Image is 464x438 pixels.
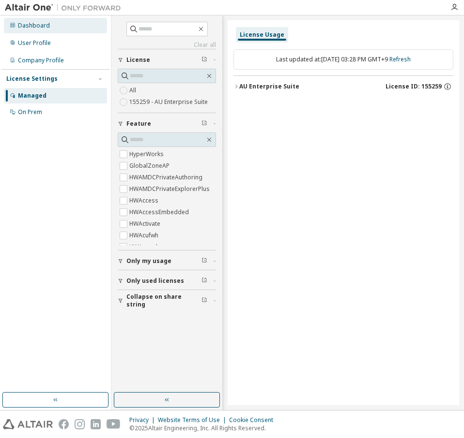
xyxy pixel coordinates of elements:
[201,120,207,128] span: Clear filter
[129,183,212,195] label: HWAMDCPrivateExplorerPlus
[201,257,207,265] span: Clear filter
[233,76,453,97] button: AU Enterprise SuiteLicense ID: 155259
[129,96,210,108] label: 155259 - AU Enterprise Suite
[3,419,53,429] img: altair_logo.svg
[201,56,207,64] span: Clear filter
[129,206,191,218] label: HWAccessEmbedded
[75,419,85,429] img: instagram.svg
[129,241,166,253] label: HWAcusolve
[5,3,126,13] img: Altair One
[129,85,138,96] label: All
[158,416,229,424] div: Website Terms of Use
[129,218,162,230] label: HWActivate
[126,277,184,285] span: Only used licenses
[6,75,58,83] div: License Settings
[18,39,51,47] div: User Profile
[129,148,166,160] label: HyperWorks
[233,49,453,70] div: Last updated at: [DATE] 03:28 PM GMT+9
[18,22,50,29] div: Dashboard
[107,419,121,429] img: youtube.svg
[129,424,279,432] p: © 2025 Altair Engineering, Inc. All Rights Reserved.
[129,172,204,183] label: HWAMDCPrivateAuthoring
[118,270,216,292] button: Only used licenses
[229,416,279,424] div: Cookie Consent
[126,257,171,265] span: Only my usage
[118,49,216,71] button: License
[118,290,216,311] button: Collapse on share string
[129,230,160,241] label: HWAcufwh
[129,416,158,424] div: Privacy
[18,92,46,100] div: Managed
[118,113,216,134] button: Feature
[126,293,201,308] span: Collapse on share string
[239,83,299,90] div: AU Enterprise Suite
[91,419,101,429] img: linkedin.svg
[389,55,411,63] a: Refresh
[18,108,42,116] div: On Prem
[129,160,171,172] label: GlobalZoneAP
[129,195,160,206] label: HWAccess
[201,297,207,305] span: Clear filter
[18,57,64,64] div: Company Profile
[126,120,151,128] span: Feature
[201,277,207,285] span: Clear filter
[240,31,284,39] div: License Usage
[386,83,442,90] span: License ID: 155259
[126,56,150,64] span: License
[118,250,216,272] button: Only my usage
[118,41,216,49] a: Clear all
[59,419,69,429] img: facebook.svg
